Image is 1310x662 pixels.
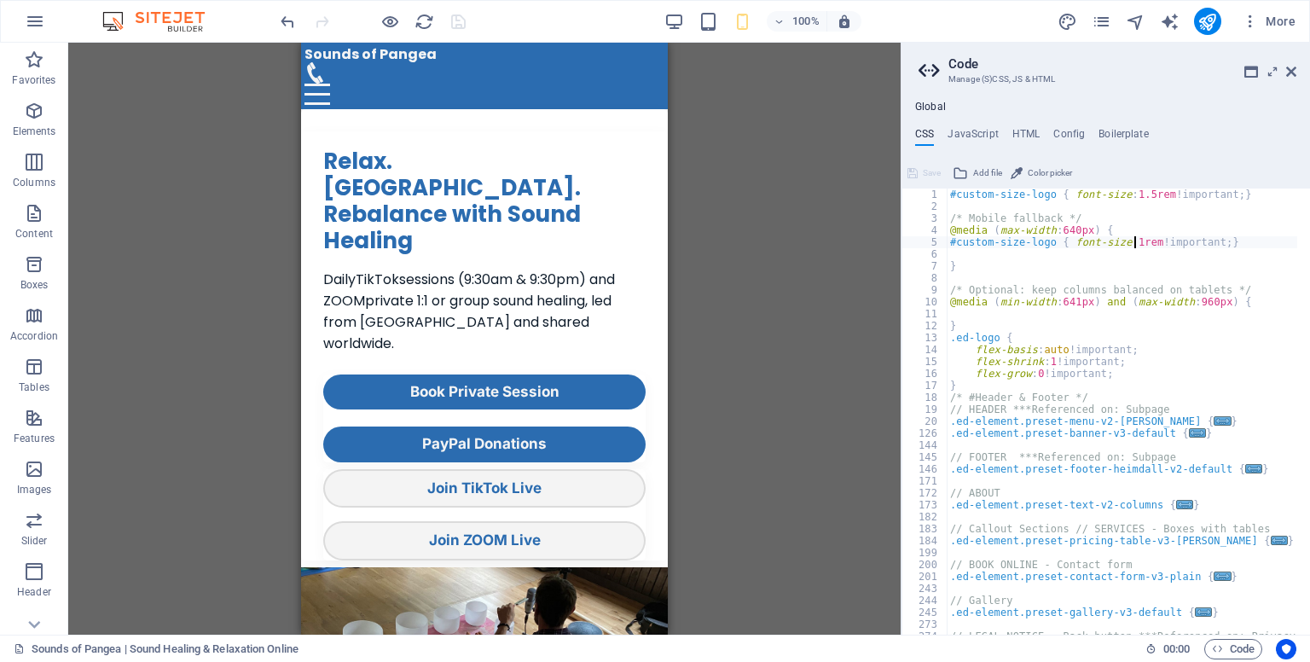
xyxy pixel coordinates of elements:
[1194,8,1221,35] button: publish
[14,639,299,659] a: Click to cancel selection. Double-click to open Pages
[902,320,948,332] div: 12
[902,380,948,392] div: 17
[1176,500,1193,509] span: ...
[973,163,1002,183] span: Add file
[902,499,948,511] div: 173
[13,176,55,189] p: Columns
[902,200,948,212] div: 2
[1028,163,1072,183] span: Color picker
[902,284,948,296] div: 9
[1092,12,1111,32] i: Pages (Ctrl+Alt+S)
[414,11,434,32] button: reload
[902,595,948,607] div: 244
[1098,128,1149,147] h4: Boilerplate
[17,483,52,496] p: Images
[767,11,827,32] button: 100%
[902,392,948,404] div: 18
[902,427,948,439] div: 126
[1242,13,1296,30] span: More
[915,101,946,114] h4: Global
[14,432,55,445] p: Features
[1204,639,1262,659] button: Code
[1160,12,1180,32] i: AI Writer
[902,308,948,320] div: 11
[902,272,948,284] div: 8
[902,571,948,583] div: 201
[1175,642,1178,655] span: :
[902,439,948,451] div: 144
[902,248,948,260] div: 6
[902,415,948,427] div: 20
[902,236,948,248] div: 5
[1012,128,1040,147] h4: HTML
[380,11,400,32] button: Click here to leave preview mode and continue editing
[902,260,948,272] div: 7
[278,12,298,32] i: Undo: Edit (S)CSS (Ctrl+Z)
[20,278,49,292] p: Boxes
[1053,128,1085,147] h4: Config
[1160,11,1180,32] button: text_generator
[902,212,948,224] div: 3
[902,547,948,559] div: 199
[1092,11,1112,32] button: pages
[902,404,948,415] div: 19
[902,224,948,236] div: 4
[1058,11,1078,32] button: design
[1214,572,1232,581] span: ...
[902,344,948,356] div: 14
[1008,163,1075,183] button: Color picker
[902,475,948,487] div: 171
[1271,536,1288,545] span: ...
[902,189,948,200] div: 1
[902,463,948,475] div: 146
[902,535,948,547] div: 184
[1235,8,1302,35] button: More
[950,163,1005,183] button: Add file
[1126,12,1145,32] i: Navigator
[1195,607,1212,617] span: ...
[1163,639,1190,659] span: 00 00
[1245,464,1262,473] span: ...
[10,329,58,343] p: Accordion
[1189,428,1206,438] span: ...
[902,451,948,463] div: 145
[902,487,948,499] div: 172
[21,534,48,548] p: Slider
[948,72,1262,87] h3: Manage (S)CSS, JS & HTML
[277,11,298,32] button: undo
[902,583,948,595] div: 243
[17,585,51,599] p: Header
[15,227,53,241] p: Content
[13,125,56,138] p: Elements
[902,368,948,380] div: 16
[1145,639,1191,659] h6: Session time
[792,11,820,32] h6: 100%
[1212,639,1255,659] span: Code
[948,128,998,147] h4: JavaScript
[1058,12,1077,32] i: Design (Ctrl+Alt+Y)
[902,332,948,344] div: 13
[414,12,434,32] i: Reload page
[1126,11,1146,32] button: navigator
[902,296,948,308] div: 10
[902,356,948,368] div: 15
[1276,639,1296,659] button: Usercentrics
[902,607,948,618] div: 245
[98,11,226,32] img: Editor Logo
[902,630,948,642] div: 274
[915,128,934,147] h4: CSS
[1214,416,1232,426] span: ...
[902,618,948,630] div: 273
[1197,12,1217,32] i: Publish
[19,380,49,394] p: Tables
[902,523,948,535] div: 183
[837,14,852,29] i: On resize automatically adjust zoom level to fit chosen device.
[948,56,1296,72] h2: Code
[902,559,948,571] div: 200
[12,73,55,87] p: Favorites
[902,511,948,523] div: 182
